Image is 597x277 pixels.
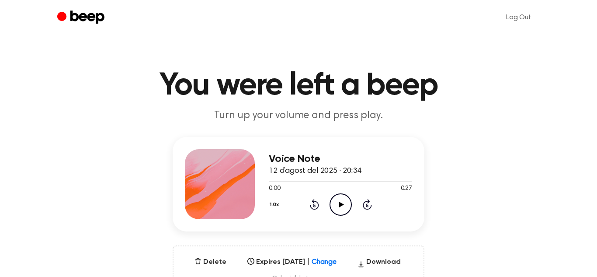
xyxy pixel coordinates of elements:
[269,167,361,175] span: 12 d’agost del 2025 · 20:34
[401,184,412,193] span: 0:27
[269,184,280,193] span: 0:00
[131,109,466,123] p: Turn up your volume and press play.
[354,257,404,271] button: Download
[269,197,282,212] button: 1.0x
[57,9,107,26] a: Beep
[497,7,540,28] a: Log Out
[269,153,412,165] h3: Voice Note
[75,70,522,102] h1: You were left a beep
[191,257,230,267] button: Delete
